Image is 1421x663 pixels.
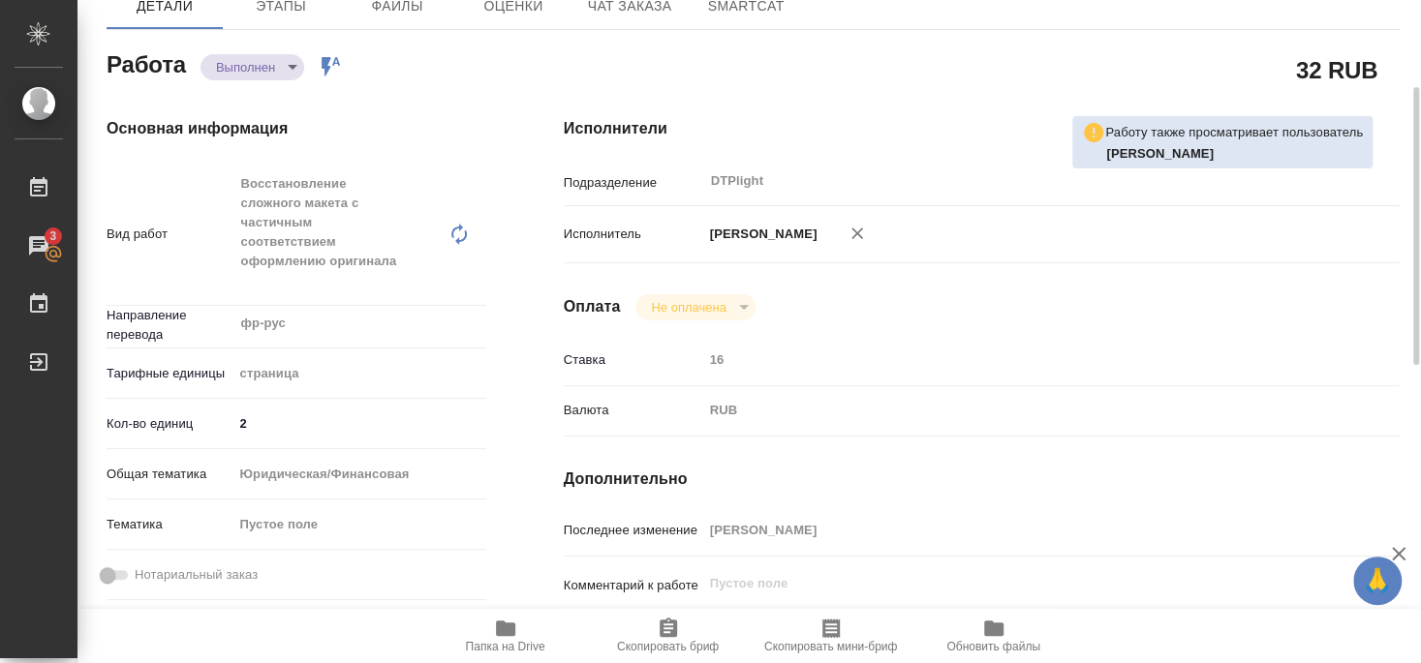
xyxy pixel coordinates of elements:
p: Тарифные единицы [107,364,233,383]
span: 🙏 [1361,560,1394,601]
p: Последнее изменение [564,521,703,540]
input: Пустое поле [703,346,1330,374]
p: Общая тематика [107,465,233,484]
button: Скопировать бриф [587,609,750,663]
p: Крамник Артём [1106,144,1363,164]
p: Исполнитель [564,225,703,244]
button: Выполнен [210,59,281,75]
p: Подразделение [564,173,703,193]
div: Юридическая/Финансовая [233,458,486,491]
p: Кол-во единиц [107,414,233,434]
h4: Дополнительно [564,467,1400,491]
span: Папка на Drive [466,640,545,653]
div: Выполнен [201,54,304,80]
span: Нотариальный заказ [135,565,258,585]
span: Обновить файлы [946,640,1040,653]
span: 3 [38,226,68,246]
input: ✎ Введи что-нибудь [233,409,486,437]
button: 🙏 [1353,557,1402,605]
h4: Оплата [564,295,621,318]
div: Пустое поле [233,508,486,541]
p: Работу также просматривает пользователь [1105,123,1363,142]
p: Ставка [564,350,703,370]
p: Вид работ [107,225,233,244]
div: Выполнен [635,294,755,320]
h2: 32 RUB [1296,53,1377,86]
button: Папка на Drive [424,609,587,663]
p: Направление перевода [107,306,233,345]
button: Удалить исполнителя [836,212,879,255]
b: [PERSON_NAME] [1106,146,1214,161]
div: RUB [703,394,1330,427]
p: Комментарий к работе [564,576,703,595]
p: [PERSON_NAME] [703,225,818,244]
button: Скопировать мини-бриф [750,609,912,663]
input: Пустое поле [703,516,1330,544]
button: Обновить файлы [912,609,1075,663]
p: Тематика [107,515,233,534]
h4: Основная информация [107,117,486,140]
p: Валюта [564,401,703,420]
div: страница [233,357,486,390]
a: 3 [5,222,73,270]
div: Пустое поле [240,515,463,534]
span: Скопировать мини-бриф [764,640,897,653]
button: Не оплачена [645,299,731,316]
span: Скопировать бриф [617,640,719,653]
h4: Исполнители [564,117,1400,140]
h2: Работа [107,45,186,80]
